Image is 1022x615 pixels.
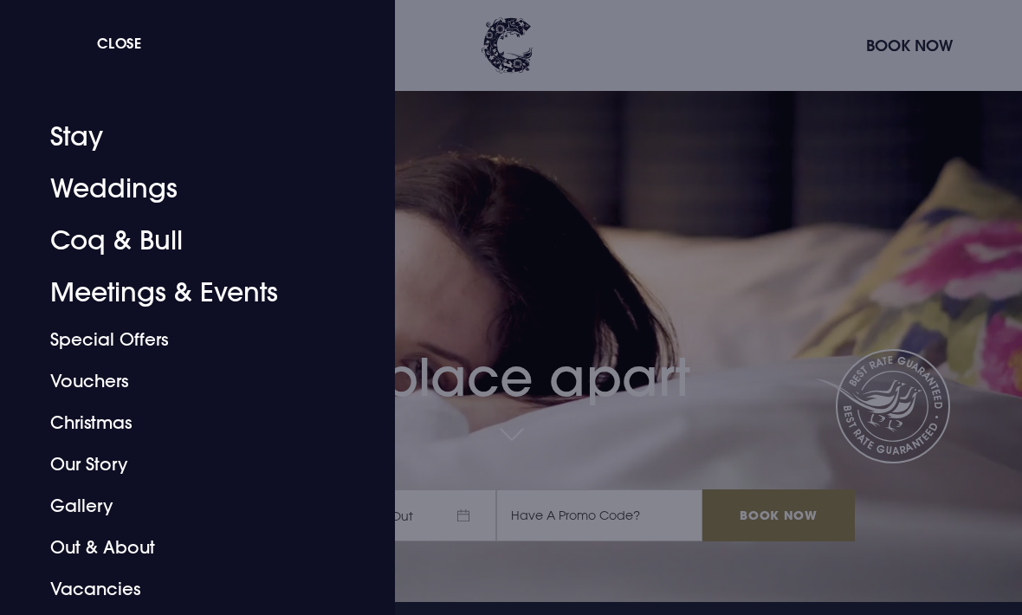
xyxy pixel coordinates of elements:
[50,267,321,319] a: Meetings & Events
[50,163,321,215] a: Weddings
[97,34,142,52] span: Close
[50,111,321,163] a: Stay
[52,25,142,61] button: Close
[50,360,321,402] a: Vouchers
[50,319,321,360] a: Special Offers
[50,527,321,568] a: Out & About
[50,215,321,267] a: Coq & Bull
[50,485,321,527] a: Gallery
[50,443,321,485] a: Our Story
[50,402,321,443] a: Christmas
[50,568,321,610] a: Vacancies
